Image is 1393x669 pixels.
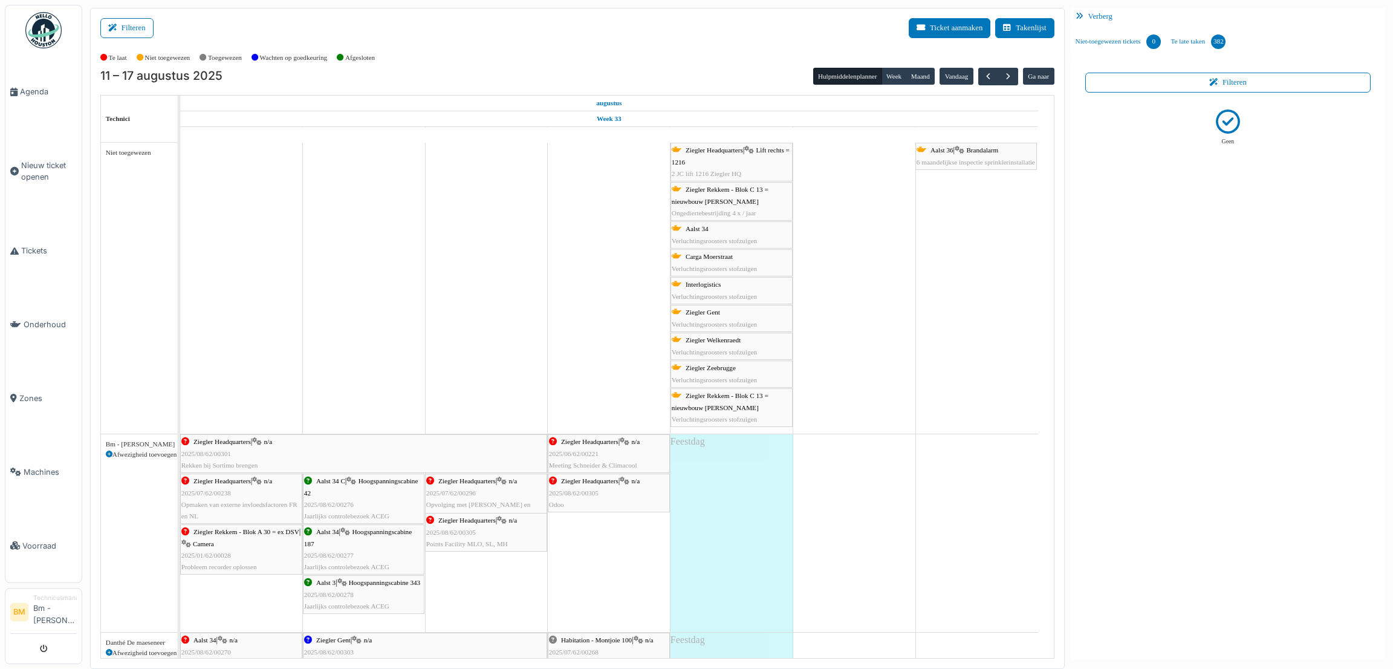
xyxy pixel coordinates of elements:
[549,501,564,508] span: Odoo
[672,170,741,177] span: 2 JC lift 1216 Ziegler HQ
[672,376,757,383] span: Verluchtingsroosters stofzuigen
[671,436,705,446] span: Feestdag
[426,489,476,497] span: 2025/07/62/00296
[686,146,743,154] span: Ziegler Headquarters
[5,214,82,288] a: Tickets
[106,648,172,658] div: Afwezigheid toevoegen
[645,636,654,644] span: n/a
[181,450,231,457] span: 2025/08/62/00301
[304,591,354,598] span: 2025/08/62/00278
[304,577,423,612] div: |
[671,635,705,645] span: Feestdag
[5,362,82,436] a: Zones
[181,563,257,570] span: Probleem recorder oplossen
[672,321,757,328] span: Verluchtingsroosters stofzuigen
[438,517,496,524] span: Ziegler Headquarters
[549,450,599,457] span: 2025/06/62/00221
[995,18,1054,38] button: Takenlijst
[21,160,77,183] span: Nieuw ticket openen
[316,528,339,535] span: Aalst 34
[316,636,351,644] span: Ziegler Gent
[998,68,1018,85] button: Volgende
[304,526,423,573] div: |
[20,86,77,97] span: Agenda
[561,438,619,445] span: Ziegler Headquarters
[906,68,935,85] button: Maand
[106,148,172,158] div: Niet toegewezen
[686,253,733,260] span: Carga Moerstraat
[549,648,599,656] span: 2025/07/62/00268
[426,540,508,547] span: Points Facility MLO, SL, MH
[24,466,77,478] span: Machines
[672,293,757,300] span: Verluchtingsroosters stofzuigen
[672,146,790,165] span: Lift rechts = 1216
[632,477,640,485] span: n/a
[549,475,669,511] div: |
[193,528,299,535] span: Ziegler Rekkem - Blok A 30 = ex DSV
[304,501,354,508] span: 2025/08/62/00276
[594,111,625,126] a: Week 33
[1222,137,1235,146] p: Geen
[364,636,372,644] span: n/a
[5,288,82,362] a: Onderhoud
[181,475,301,522] div: |
[672,186,768,204] span: Ziegler Rekkem - Blok C 13 = nieuwbouw [PERSON_NAME]
[304,475,423,522] div: |
[5,55,82,129] a: Agenda
[686,308,720,316] span: Ziegler Gent
[193,477,251,485] span: Ziegler Headquarters
[721,127,742,142] a: 15 augustus 2025
[1146,34,1161,49] div: 0
[686,225,709,232] span: Aalst 34
[345,53,375,63] label: Afgesloten
[33,593,77,602] div: Technicusmanager
[813,68,882,85] button: Hulpmiddelenplanner
[686,336,741,344] span: Ziegler Welkenraedt
[475,127,498,142] a: 13 augustus 2025
[181,648,231,656] span: 2025/08/62/00270
[304,602,389,610] span: Jaarlijks controlebezoek ACEG
[978,68,998,85] button: Vorige
[264,438,273,445] span: n/a
[561,477,619,485] span: Ziegler Headquarters
[5,509,82,583] a: Voorraad
[181,501,297,520] span: Opmaken van externe invloedsfactoren FR en NL
[561,636,632,644] span: Habitation - Montjoie 100
[1085,73,1371,93] button: Filteren
[304,552,354,559] span: 2025/08/62/00277
[672,416,757,423] span: Verluchtingsroosters stofzuigen
[1211,34,1226,49] div: 382
[632,438,640,445] span: n/a
[882,68,907,85] button: Week
[24,319,77,330] span: Onderhoud
[106,449,172,460] div: Afwezigheid toevoegen
[208,53,242,63] label: Toegewezen
[426,529,476,536] span: 2025/08/62/00305
[106,115,130,122] span: Technici
[426,501,530,520] span: Opvolging met [PERSON_NAME] en Numobi
[100,69,222,83] h2: 11 – 17 augustus 2025
[260,53,328,63] label: Wachten op goedkeuring
[426,515,546,550] div: |
[106,638,172,648] div: Danthé De maeseneer
[19,393,77,404] span: Zones
[966,146,998,154] span: Brandalarm
[686,281,721,288] span: Interlogistics
[5,435,82,509] a: Machines
[549,462,637,469] span: Meeting Schneider & Climacool
[549,436,669,471] div: |
[304,528,412,547] span: Hoogspanningscabine 187
[100,18,154,38] button: Filteren
[509,517,518,524] span: n/a
[672,392,768,411] span: Ziegler Rekkem - Blok C 13 = nieuwbouw [PERSON_NAME]
[264,477,273,485] span: n/a
[229,636,238,644] span: n/a
[672,209,756,217] span: Ongediertebestrijding 4 x / jaar
[966,127,987,142] a: 17 augustus 2025
[843,127,865,142] a: 16 augustus 2025
[598,127,620,142] a: 14 augustus 2025
[686,364,736,371] span: Ziegler Zeebrugge
[230,127,253,142] a: 11 augustus 2025
[316,579,336,586] span: Aalst 3
[349,579,420,586] span: Hoogspanningscabine 343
